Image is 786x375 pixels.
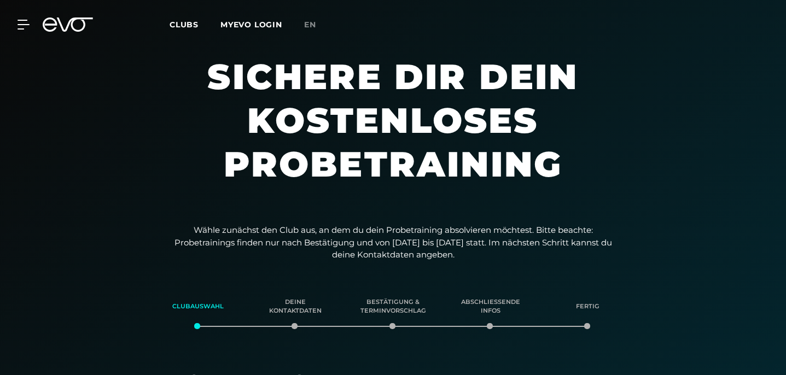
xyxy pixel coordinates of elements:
[553,292,623,321] div: Fertig
[456,292,526,321] div: Abschließende Infos
[304,19,329,31] a: en
[142,55,645,208] h1: Sichere dir dein kostenloses Probetraining
[220,20,282,30] a: MYEVO LOGIN
[174,224,612,261] p: Wähle zunächst den Club aus, an dem du dein Probetraining absolvieren möchtest. Bitte beachte: Pr...
[163,292,233,321] div: Clubauswahl
[304,20,316,30] span: en
[358,292,428,321] div: Bestätigung & Terminvorschlag
[170,19,220,30] a: Clubs
[170,20,199,30] span: Clubs
[260,292,330,321] div: Deine Kontaktdaten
